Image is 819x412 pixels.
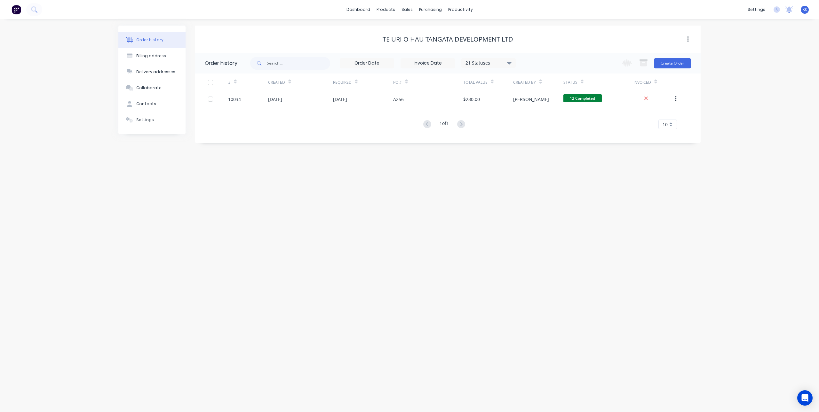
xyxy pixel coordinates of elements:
[513,74,563,91] div: Created By
[136,85,162,91] div: Collaborate
[118,112,186,128] button: Settings
[136,37,163,43] div: Order history
[463,74,513,91] div: Total Value
[343,5,373,14] a: dashboard
[663,121,668,128] span: 10
[563,74,633,91] div: Status
[118,48,186,64] button: Billing address
[513,80,536,85] div: Created By
[118,80,186,96] button: Collaborate
[136,117,154,123] div: Settings
[228,96,241,103] div: 10034
[462,59,515,66] div: 21 Statuses
[463,80,488,85] div: Total Value
[118,96,186,112] button: Contacts
[268,74,333,91] div: Created
[744,5,768,14] div: settings
[228,74,268,91] div: #
[440,120,449,129] div: 1 of 1
[333,96,347,103] div: [DATE]
[118,32,186,48] button: Order history
[268,80,285,85] div: Created
[136,69,175,75] div: Delivery addresses
[445,5,476,14] div: productivity
[268,96,282,103] div: [DATE]
[654,58,691,68] button: Create Order
[118,64,186,80] button: Delivery addresses
[802,7,807,12] span: KC
[228,80,231,85] div: #
[463,96,480,103] div: $230.00
[340,58,394,68] input: Order Date
[267,57,330,70] input: Search...
[136,53,166,59] div: Billing address
[373,5,398,14] div: products
[136,101,156,107] div: Contacts
[393,96,404,103] div: A256
[563,94,602,102] span: 12 Completed
[333,80,352,85] div: Required
[401,58,455,68] input: Invoice Date
[383,35,513,43] div: Te Uri o Hau Tangata Development Ltd
[633,80,651,85] div: Invoiced
[393,74,463,91] div: PO #
[416,5,445,14] div: purchasing
[633,74,673,91] div: Invoiced
[513,96,549,103] div: [PERSON_NAME]
[393,80,402,85] div: PO #
[398,5,416,14] div: sales
[563,80,577,85] div: Status
[12,5,21,14] img: Factory
[205,59,237,67] div: Order history
[333,74,393,91] div: Required
[797,390,813,406] div: Open Intercom Messenger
